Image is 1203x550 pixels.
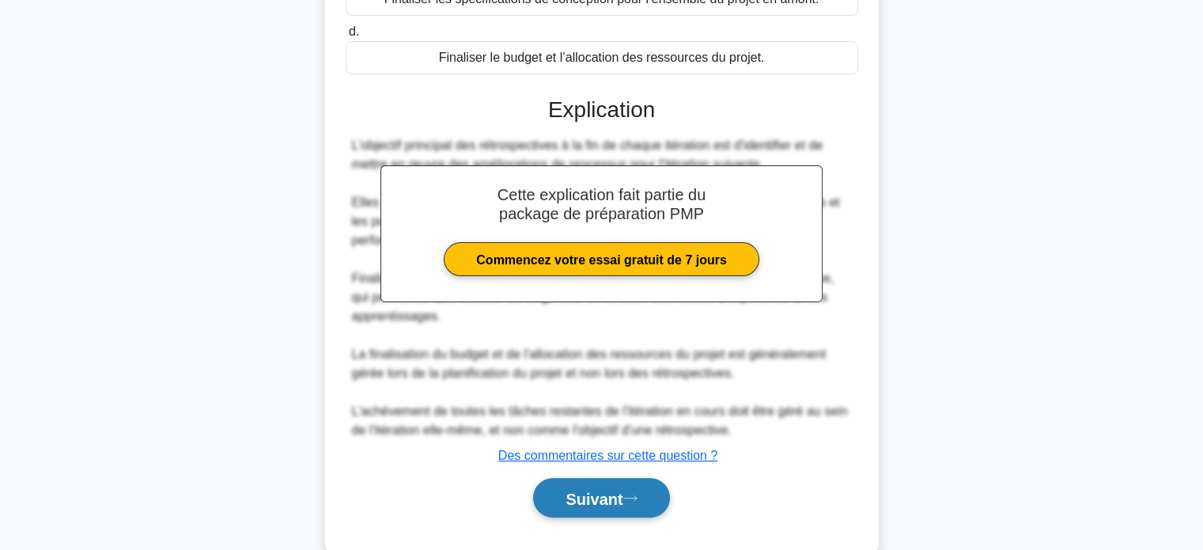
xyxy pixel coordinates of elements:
[498,449,717,462] a: Des commentaires sur cette question ?
[548,97,655,122] font: Explication
[533,478,669,518] button: Suivant
[349,25,359,38] font: d.
[566,490,622,507] font: Suivant
[444,242,759,276] a: Commencez votre essai gratuit de 7 jours
[352,195,840,247] font: Elles permettent à l'équipe de réfléchir à ses processus, d'analyser les points positifs et les p...
[352,138,823,171] font: L'objectif principal des rétrospectives à la fin de chaque itération est d'identifier et de mettr...
[352,271,834,323] font: Finaliser les spécifications de conception en amont est contraire à l'approche itérative, qui per...
[439,51,765,64] font: Finaliser le budget et l’allocation des ressources du projet.
[352,404,848,437] font: L'achèvement de toutes les tâches restantes de l'itération en cours doit être géré au sein de l'i...
[352,347,827,380] font: La finalisation du budget et de l'allocation des ressources du projet est généralement gérée lors...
